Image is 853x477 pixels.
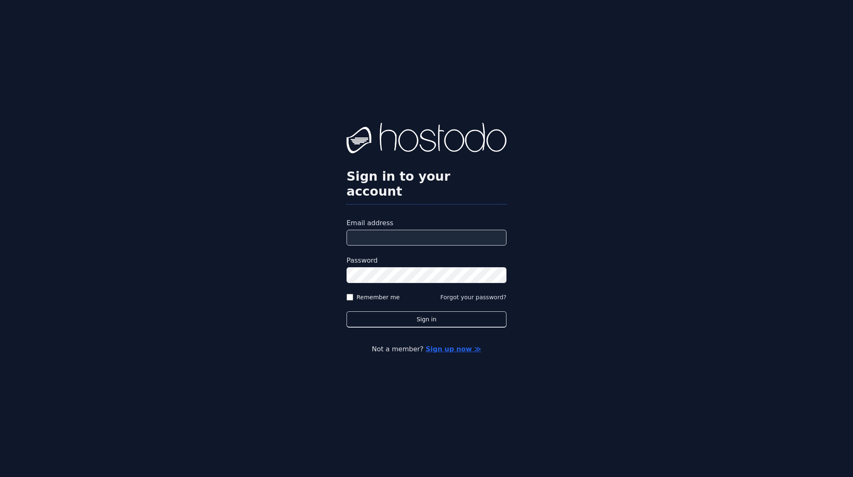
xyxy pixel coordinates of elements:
[347,311,506,328] button: Sign in
[426,345,481,353] a: Sign up now ≫
[347,256,506,266] label: Password
[347,169,506,199] h2: Sign in to your account
[357,293,400,301] label: Remember me
[347,218,506,228] label: Email address
[347,123,506,156] img: Hostodo
[440,293,506,301] button: Forgot your password?
[40,344,813,354] p: Not a member?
